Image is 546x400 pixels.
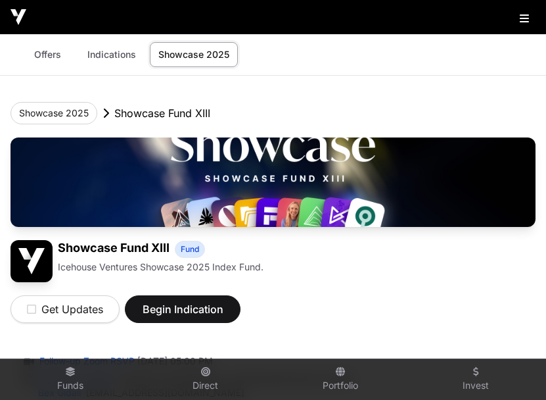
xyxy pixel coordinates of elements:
[11,102,97,124] button: Showcase 2025
[8,362,133,397] a: Funds
[79,42,145,67] a: Indications
[11,295,120,323] button: Get Updates
[181,244,199,255] span: Fund
[279,362,403,397] a: Portfolio
[58,240,170,258] h1: Showcase Fund XIII
[114,105,210,121] p: Showcase Fund XIII
[141,301,224,317] span: Begin Indication
[413,362,538,397] a: Invest
[21,42,74,67] a: Offers
[150,42,238,67] a: Showcase 2025
[11,137,535,227] img: Showcase Fund XIII
[37,355,135,368] a: Follow-up Zoom RSVP
[125,295,240,323] button: Begin Indication
[58,261,263,274] p: Icehouse Ventures Showcase 2025 Index Fund.
[11,240,53,282] img: Showcase Fund XIII
[125,309,240,322] a: Begin Indication
[11,9,26,25] img: Icehouse Ventures Logo
[137,355,213,368] span: [DATE] 05:00 PM
[143,362,268,397] a: Direct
